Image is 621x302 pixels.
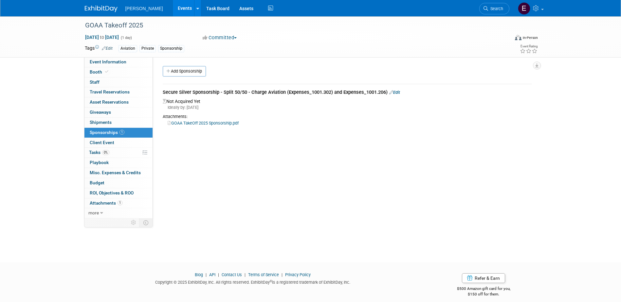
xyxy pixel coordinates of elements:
div: Sponsorship [158,45,184,52]
a: Budget [84,178,153,188]
span: [PERSON_NAME] [125,6,163,11]
a: Edit [389,90,400,95]
span: Travel Reservations [90,89,130,94]
span: | [204,272,208,277]
img: Emy Volk [518,2,530,15]
a: Shipments [84,118,153,127]
span: ROI, Objectives & ROO [90,190,134,195]
a: Playbook [84,158,153,168]
a: Staff [84,77,153,87]
a: Attachments1 [84,198,153,208]
a: ROI, Objectives & ROO [84,188,153,198]
div: Event Rating [520,45,538,48]
div: Attachments: [163,114,532,120]
div: $150 off for them. [431,292,537,297]
span: Sponsorships [90,130,124,135]
a: Edit [102,46,113,51]
span: Playbook [90,160,109,165]
span: Misc. Expenses & Credits [90,170,141,175]
span: 1 [119,130,124,135]
span: to [99,35,105,40]
span: | [243,272,247,277]
sup: ® [270,279,272,283]
span: Client Event [90,140,114,145]
span: Asset Reservations [90,99,129,105]
a: more [84,208,153,218]
span: more [88,210,99,215]
span: Tasks [89,150,109,155]
span: Event Information [90,59,126,64]
span: (1 day) [120,36,132,40]
a: Asset Reservations [84,97,153,107]
div: $500 Amazon gift card for you, [431,282,537,297]
span: Booth [90,69,110,75]
img: ExhibitDay [85,6,118,12]
div: Private [139,45,156,52]
span: | [216,272,221,277]
a: Misc. Expenses & Credits [84,168,153,178]
span: Attachments [90,200,122,206]
a: Add Sponsorship [163,66,206,76]
span: 1 [118,200,122,205]
div: GOAA Takeoff 2025 [83,20,500,31]
img: Format-Inperson.png [515,35,521,40]
td: Tags [85,45,113,52]
a: Refer & Earn [462,273,505,283]
td: Personalize Event Tab Strip [128,218,139,227]
span: 0% [102,150,109,155]
a: Event Information [84,57,153,67]
a: Terms of Service [248,272,279,277]
a: Giveaways [84,108,153,117]
div: Copyright © 2025 ExhibitDay, Inc. All rights reserved. ExhibitDay is a registered trademark of Ex... [85,278,421,285]
div: Aviation [119,45,137,52]
div: Not Acquired Yet [163,97,532,126]
a: Blog [195,272,203,277]
a: Client Event [84,138,153,148]
a: Booth [84,67,153,77]
span: Staff [90,79,100,85]
span: | [280,272,284,277]
span: Search [488,6,503,11]
a: API [209,272,215,277]
div: In-Person [522,35,538,40]
a: Contact Us [222,272,242,277]
a: Tasks0% [84,148,153,158]
div: Ideally by: [DATE] [163,105,532,110]
a: Travel Reservations [84,87,153,97]
td: Toggle Event Tabs [139,218,153,227]
i: Booth reservation complete [105,70,108,74]
div: Event Format [471,34,538,44]
span: Budget [90,180,104,185]
span: Shipments [90,120,112,125]
div: Secure Silver Sponsorship - Split 50/50 - Charge Aviation (Expenses_1001.302) and Expenses_1001.206) [163,89,532,97]
a: Search [479,3,509,14]
span: Giveaways [90,109,111,115]
button: Committed [200,34,239,41]
a: GOAA TakeOff 2025 Sponsorship.pdf [168,121,239,126]
a: Privacy Policy [285,272,311,277]
span: [DATE] [DATE] [85,34,119,40]
a: Sponsorships1 [84,128,153,138]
